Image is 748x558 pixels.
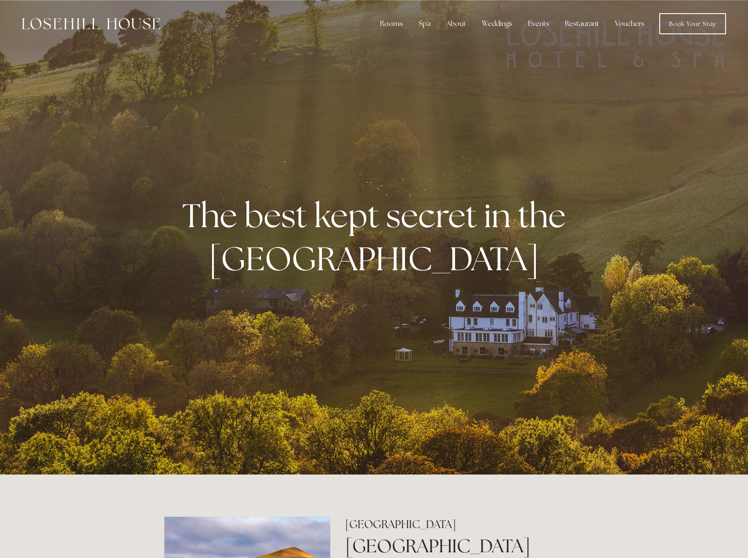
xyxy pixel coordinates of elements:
[22,18,160,29] img: Losehill House
[659,13,726,34] a: Book Your Stay
[182,194,573,280] strong: The best kept secret in the [GEOGRAPHIC_DATA]
[558,15,606,33] div: Restaurant
[345,517,584,532] h2: [GEOGRAPHIC_DATA]
[475,15,519,33] div: Weddings
[608,15,651,33] a: Vouchers
[412,15,437,33] div: Spa
[521,15,556,33] div: Events
[439,15,473,33] div: About
[373,15,410,33] div: Rooms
